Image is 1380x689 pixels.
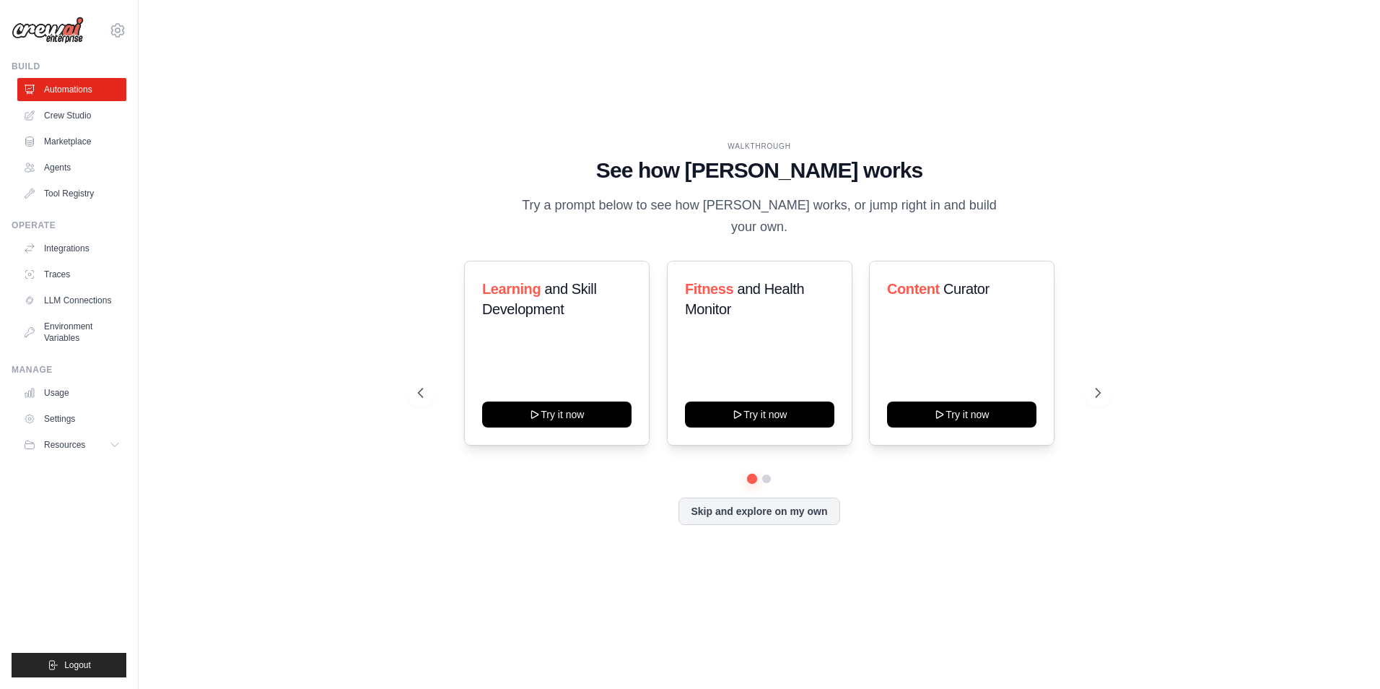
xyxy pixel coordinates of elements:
a: Integrations [17,237,126,260]
div: Operate [12,220,126,231]
a: LLM Connections [17,289,126,312]
a: Traces [17,263,126,286]
span: Learning [482,281,541,297]
a: Automations [17,78,126,101]
a: Environment Variables [17,315,126,350]
img: Logo [12,17,84,44]
a: Marketplace [17,130,126,153]
a: Tool Registry [17,182,126,205]
button: Logout [12,653,126,677]
a: Usage [17,381,126,404]
button: Try it now [482,402,632,428]
span: Content [887,281,940,297]
span: and Health Monitor [685,281,804,317]
a: Agents [17,156,126,179]
span: Fitness [685,281,733,297]
button: Skip and explore on my own [678,498,839,525]
button: Try it now [685,402,834,428]
button: Try it now [887,402,1036,428]
div: Build [12,61,126,72]
span: and Skill Development [482,281,596,317]
a: Settings [17,407,126,430]
span: Curator [943,281,990,297]
div: Manage [12,364,126,376]
span: Resources [44,439,85,451]
div: WALKTHROUGH [418,141,1101,152]
h1: See how [PERSON_NAME] works [418,157,1101,183]
a: Crew Studio [17,104,126,127]
button: Resources [17,433,126,456]
p: Try a prompt below to see how [PERSON_NAME] works, or jump right in and build your own. [517,195,1002,238]
span: Logout [64,659,91,671]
